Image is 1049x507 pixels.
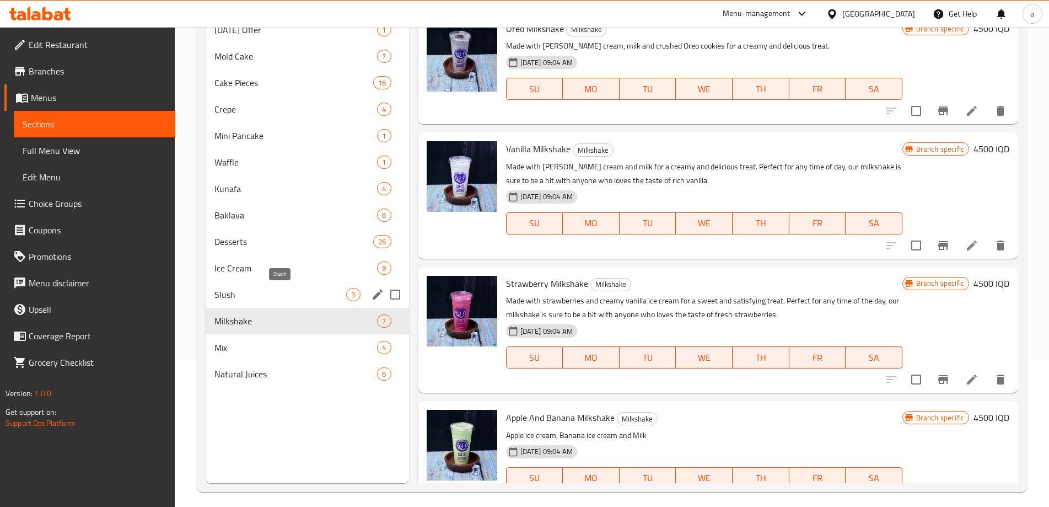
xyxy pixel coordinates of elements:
span: Full Menu View [23,144,166,157]
div: Milkshake [617,412,658,425]
a: Sections [14,111,175,137]
a: Coupons [4,217,175,243]
span: 4 [378,343,390,353]
span: Coverage Report [29,329,166,343]
div: Milkshake [214,314,377,328]
div: Natural Juices6 [206,361,408,387]
div: items [377,182,391,195]
span: SU [511,470,558,486]
a: Edit menu item [965,239,978,252]
div: items [373,235,391,248]
span: Mold Cake [214,50,377,63]
button: TU [620,78,676,100]
div: Milkshake [566,23,607,36]
div: [DATE] Offer1 [206,17,408,43]
button: MO [563,212,620,234]
span: Branch specific [912,144,969,154]
span: SU [511,350,558,366]
h6: 4500 IQD [973,276,1009,291]
span: Crepe [214,103,377,116]
span: SA [850,81,898,97]
span: 1 [378,25,390,35]
div: Mold Cake7 [206,43,408,70]
div: items [377,209,391,222]
button: SA [846,467,902,489]
button: TH [733,467,789,489]
span: Baklava [214,209,377,222]
div: items [346,288,360,301]
span: SA [850,350,898,366]
button: SU [506,346,563,369]
span: a [1030,8,1034,20]
a: Edit menu item [965,373,978,386]
div: Cake Pieces16 [206,70,408,96]
button: WE [676,346,733,369]
span: Milkshake [567,23,606,36]
span: 1.0.0 [34,386,51,401]
span: [DATE] 09:04 AM [516,57,577,68]
div: Desserts [214,235,373,248]
span: MO [567,350,615,366]
div: Baklava6 [206,202,408,228]
span: Coupons [29,223,166,237]
button: delete [987,232,1014,259]
span: Ice Cream [214,261,377,275]
div: Natural Juices [214,367,377,381]
span: Vanilla Milkshake [506,141,571,157]
span: 4 [378,184,390,194]
span: Version: [6,386,33,401]
span: Cake Pieces [214,76,373,89]
span: TU [624,350,672,366]
button: SU [506,212,563,234]
span: TU [624,81,672,97]
button: MO [563,78,620,100]
button: SA [846,78,902,100]
div: [GEOGRAPHIC_DATA] [842,8,915,20]
div: items [377,50,391,63]
img: Oreo Milkshake [427,21,497,92]
span: Kunafa [214,182,377,195]
span: Select to update [905,99,928,122]
a: Grocery Checklist [4,349,175,376]
div: items [373,76,391,89]
span: Apple And Banana Milkshake [506,409,615,426]
img: Vanilla Milkshake [427,141,497,212]
span: SA [850,215,898,231]
a: Support.OpsPlatform [6,416,76,430]
h6: 4500 IQD [973,21,1009,36]
button: delete [987,98,1014,124]
span: 6 [378,210,390,221]
span: MO [567,81,615,97]
img: Apple And Banana Milkshake [427,410,497,481]
div: items [377,129,391,142]
span: Milkshake [617,413,657,425]
button: TH [733,78,789,100]
span: Get support on: [6,405,56,419]
span: MO [567,470,615,486]
span: Menu disclaimer [29,276,166,290]
a: Promotions [4,243,175,270]
p: Made with strawberries and creamy vanilla ice cream for a sweet and satisfying treat. Perfect for... [506,294,902,322]
button: SA [846,212,902,234]
button: SU [506,467,563,489]
span: Sections [23,118,166,131]
button: TU [620,346,676,369]
span: 7 [378,51,390,62]
div: items [377,341,391,354]
div: items [377,314,391,328]
button: WE [676,467,733,489]
span: Waffle [214,156,377,169]
div: Menu-management [723,7,790,20]
a: Branches [4,58,175,84]
button: FR [789,78,846,100]
span: Strawberry Milkshake [506,275,588,292]
button: Branch-specific-item [930,232,956,259]
button: SU [506,78,563,100]
span: SA [850,470,898,486]
span: FR [794,350,842,366]
button: WE [676,78,733,100]
span: Branch specific [912,278,969,289]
